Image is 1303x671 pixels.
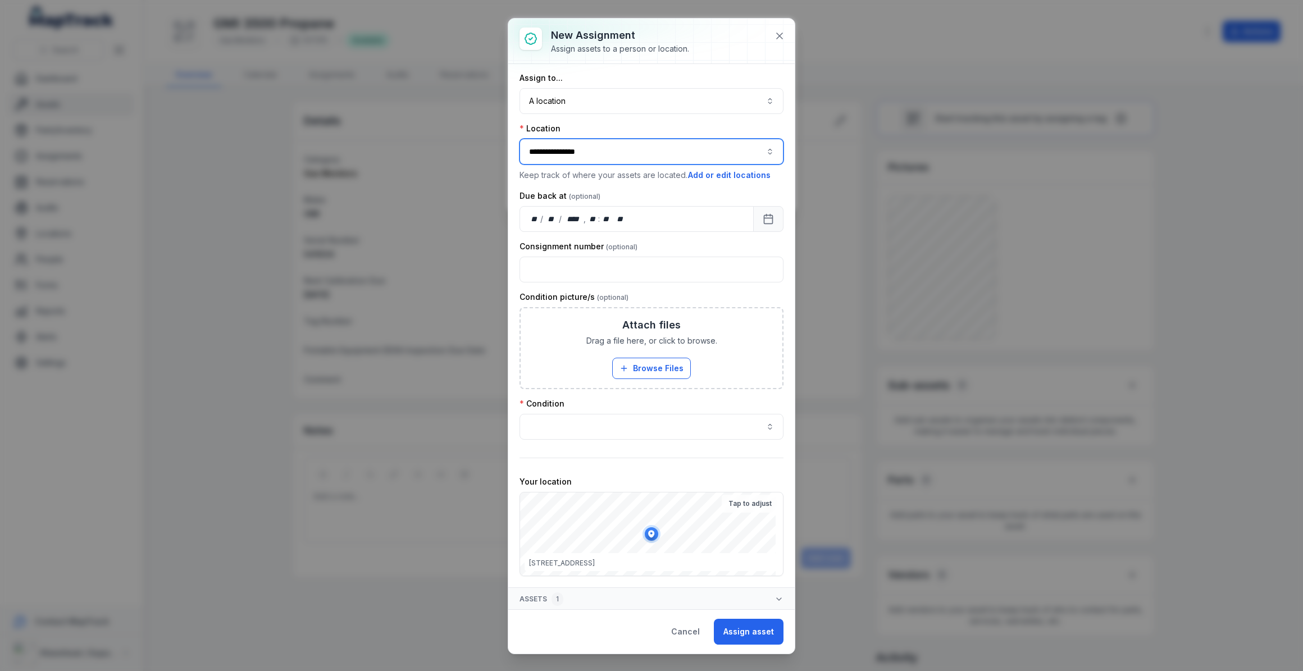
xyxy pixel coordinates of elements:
[552,592,563,606] div: 1
[520,291,628,303] label: Condition picture/s
[687,169,771,181] button: Add or edit locations
[551,43,689,54] div: Assign assets to a person or location.
[559,213,563,225] div: /
[520,476,572,487] label: Your location
[544,213,559,225] div: month,
[520,190,600,202] label: Due back at
[728,499,772,508] strong: Tap to adjust
[520,169,783,181] p: Keep track of where your assets are located.
[662,619,709,645] button: Cancel
[586,335,717,346] span: Drag a file here, or click to browse.
[520,72,563,84] label: Assign to...
[520,592,563,606] span: Assets
[584,213,587,225] div: ,
[614,213,627,225] div: am/pm,
[520,241,637,252] label: Consignment number
[520,492,776,576] canvas: Map
[529,559,595,567] span: [STREET_ADDRESS]
[520,88,783,114] button: A location
[587,213,598,225] div: hour,
[753,206,783,232] button: Calendar
[612,358,691,379] button: Browse Files
[622,317,681,333] h3: Attach files
[563,213,584,225] div: year,
[520,398,564,409] label: Condition
[540,213,544,225] div: /
[529,213,540,225] div: day,
[520,123,561,134] label: Location
[598,213,601,225] div: :
[551,28,689,43] h3: New assignment
[508,588,795,610] button: Assets1
[601,213,612,225] div: minute,
[714,619,783,645] button: Assign asset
